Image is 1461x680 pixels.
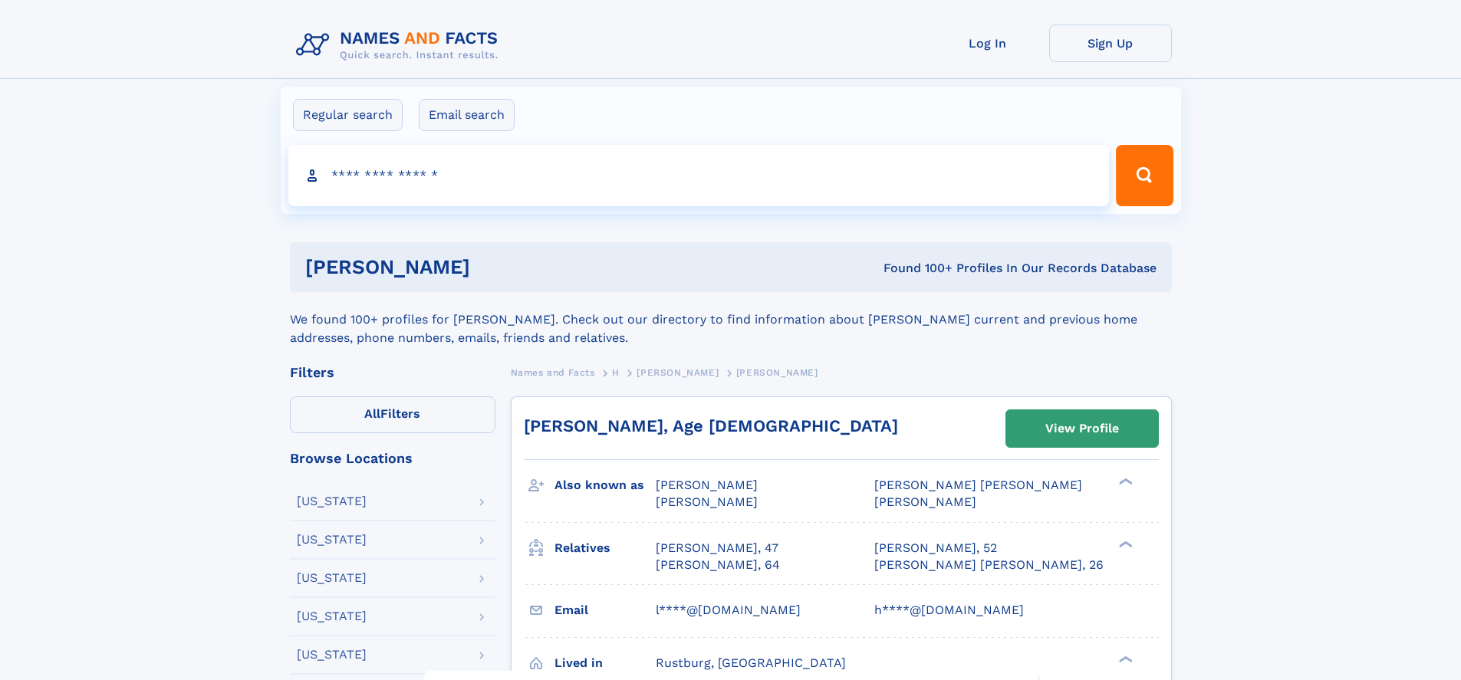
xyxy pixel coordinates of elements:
div: [US_STATE] [297,572,367,584]
div: [US_STATE] [297,495,367,508]
a: [PERSON_NAME] [637,363,719,382]
h1: [PERSON_NAME] [305,258,677,277]
a: [PERSON_NAME], 52 [874,540,997,557]
div: We found 100+ profiles for [PERSON_NAME]. Check out our directory to find information about [PERS... [290,292,1172,347]
div: [US_STATE] [297,610,367,623]
div: Found 100+ Profiles In Our Records Database [676,260,1157,277]
span: [PERSON_NAME] [PERSON_NAME] [874,478,1082,492]
a: View Profile [1006,410,1158,447]
div: View Profile [1045,411,1119,446]
label: Email search [419,99,515,131]
a: H [612,363,620,382]
span: [PERSON_NAME] [874,494,976,509]
span: [PERSON_NAME] [736,367,818,378]
div: Filters [290,366,495,379]
h3: Email [554,597,656,623]
label: Filters [290,396,495,433]
span: [PERSON_NAME] [637,367,719,378]
h3: Relatives [554,535,656,561]
a: Names and Facts [511,363,595,382]
h3: Also known as [554,472,656,498]
span: [PERSON_NAME] [656,478,758,492]
div: Browse Locations [290,452,495,465]
h3: Lived in [554,650,656,676]
div: [US_STATE] [297,649,367,661]
div: ❯ [1115,477,1134,487]
a: Log In [926,25,1049,62]
span: [PERSON_NAME] [656,494,758,509]
span: Rustburg, [GEOGRAPHIC_DATA] [656,655,846,670]
a: [PERSON_NAME] [PERSON_NAME], 26 [874,557,1104,573]
input: search input [288,145,1110,206]
a: [PERSON_NAME], 47 [656,540,778,557]
div: [US_STATE] [297,534,367,546]
label: Regular search [293,99,403,131]
span: H [612,367,620,378]
div: ❯ [1115,654,1134,664]
div: ❯ [1115,539,1134,549]
a: [PERSON_NAME], 64 [656,557,780,573]
img: Logo Names and Facts [290,25,511,66]
a: [PERSON_NAME], Age [DEMOGRAPHIC_DATA] [524,416,898,435]
span: All [364,406,380,421]
a: Sign Up [1049,25,1172,62]
button: Search Button [1116,145,1173,206]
